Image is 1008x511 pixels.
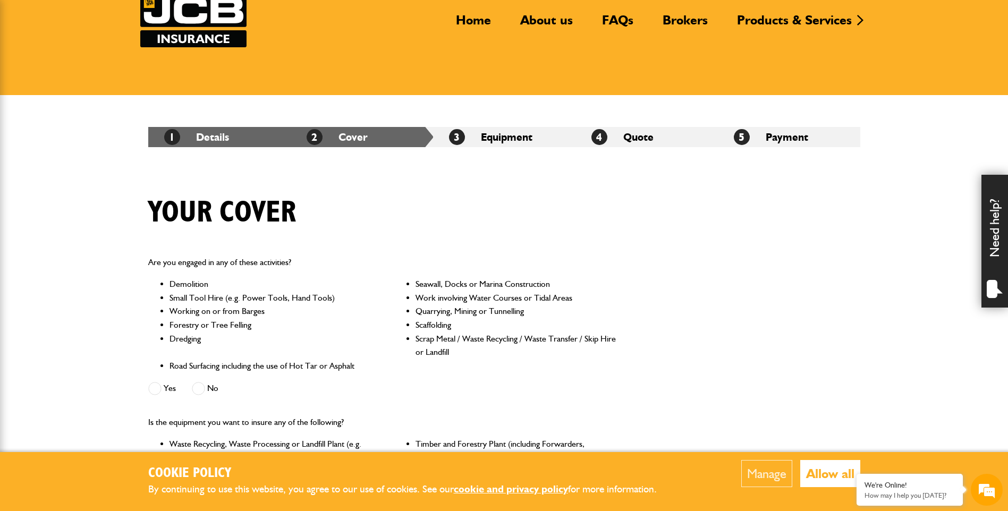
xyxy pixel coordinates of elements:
li: Scrap Metal / Waste Recycling / Waste Transfer / Skip Hire or Landfill [416,332,617,359]
li: Forestry or Tree Felling [170,318,371,332]
p: Is the equipment you want to insure any of the following? [148,415,617,429]
li: Work involving Water Courses or Tidal Areas [416,291,617,305]
li: Scaffolding [416,318,617,332]
li: Road Surfacing including the use of Hot Tar or Asphalt [170,359,371,373]
a: 1Details [164,131,229,143]
div: Need help? [981,175,1008,308]
span: 3 [449,129,465,145]
p: How may I help you today? [865,491,955,499]
li: Quote [575,127,718,147]
a: cookie and privacy policy [454,483,568,495]
span: 5 [734,129,750,145]
label: Yes [148,382,176,395]
li: Payment [718,127,860,147]
div: We're Online! [865,481,955,490]
span: 4 [591,129,607,145]
a: Products & Services [729,12,860,37]
li: Dredging [170,332,371,359]
h1: Your cover [148,195,296,231]
a: About us [512,12,581,37]
p: By continuing to use this website, you agree to our use of cookies. See our for more information. [148,481,674,498]
button: Manage [741,460,792,487]
li: Cover [291,127,433,147]
a: Brokers [655,12,716,37]
label: No [192,382,218,395]
button: Allow all [800,460,860,487]
span: 2 [307,129,323,145]
li: Waste Recycling, Waste Processing or Landfill Plant (e.g. Shredders, Chippers, Graders, Crushers,... [170,437,371,478]
p: Are you engaged in any of these activities? [148,255,617,269]
span: 1 [164,129,180,145]
li: Small Tool Hire (e.g. Power Tools, Hand Tools) [170,291,371,305]
a: FAQs [594,12,641,37]
a: Home [448,12,499,37]
li: Working on or from Barges [170,304,371,318]
li: Seawall, Docks or Marina Construction [416,277,617,291]
li: Timber and Forestry Plant (including Forwarders, Harvesters, Chippers and Shredders) [416,437,617,478]
li: Equipment [433,127,575,147]
h2: Cookie Policy [148,465,674,482]
li: Demolition [170,277,371,291]
li: Quarrying, Mining or Tunnelling [416,304,617,318]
